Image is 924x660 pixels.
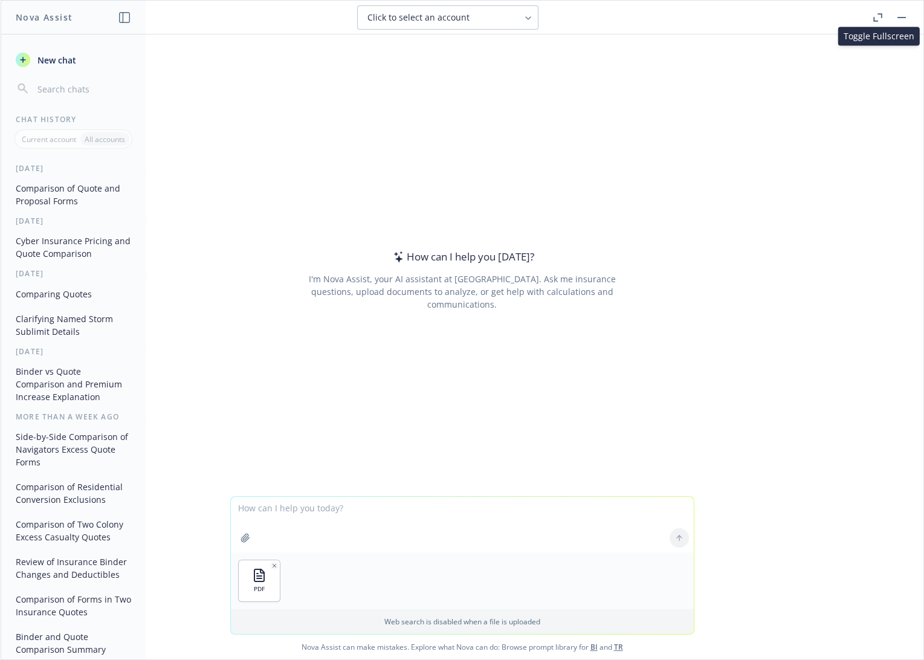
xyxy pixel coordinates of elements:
button: Side-by-Side Comparison of Navigators Excess Quote Forms [11,427,136,472]
p: Web search is disabled when a file is uploaded [238,616,687,627]
button: New chat [11,49,136,71]
button: Clarifying Named Storm Sublimit Details [11,309,136,341]
div: Chat History [1,114,146,125]
div: I'm Nova Assist, your AI assistant at [GEOGRAPHIC_DATA]. Ask me insurance questions, upload docum... [292,273,632,311]
button: Comparing Quotes [11,284,136,304]
a: TR [614,642,623,652]
div: [DATE] [1,268,146,279]
span: Nova Assist can make mistakes. Explore what Nova can do: Browse prompt library for and [5,635,919,659]
span: Click to select an account [367,11,470,24]
button: Binder and Quote Comparison Summary [11,627,136,659]
div: Toggle Fullscreen [838,27,920,45]
button: Review of Insurance Binder Changes and Deductibles [11,552,136,584]
button: Comparison of Two Colony Excess Casualty Quotes [11,514,136,547]
span: New chat [35,54,76,66]
p: All accounts [85,134,125,144]
button: Comparison of Residential Conversion Exclusions [11,477,136,510]
button: Comparison of Forms in Two Insurance Quotes [11,589,136,622]
button: Binder vs Quote Comparison and Premium Increase Explanation [11,361,136,407]
button: Comparison of Quote and Proposal Forms [11,178,136,211]
div: How can I help you [DATE]? [390,249,534,265]
h1: Nova Assist [16,11,73,24]
p: Current account [22,134,76,144]
button: PDF [239,560,280,601]
button: Click to select an account [357,5,538,30]
div: [DATE] [1,346,146,357]
input: Search chats [35,80,131,97]
div: [DATE] [1,216,146,226]
a: BI [590,642,598,652]
span: PDF [254,585,265,593]
button: Cyber Insurance Pricing and Quote Comparison [11,231,136,264]
div: [DATE] [1,163,146,173]
div: More than a week ago [1,412,146,422]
